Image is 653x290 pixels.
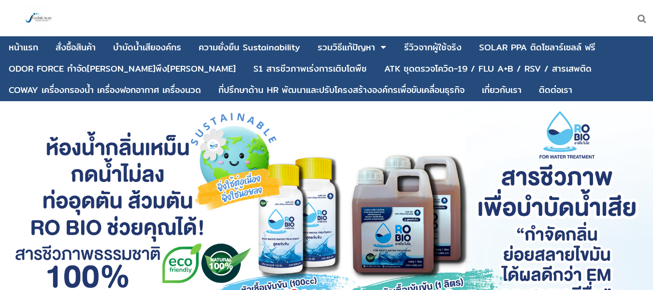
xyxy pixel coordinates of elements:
[404,38,462,57] a: รีวิวจากผู้ใช้จริง
[479,38,595,57] a: SOLAR PPA ติดโซลาร์เซลล์ ฟรี
[9,64,236,73] div: ODOR FORCE กำจัด[PERSON_NAME]พึง[PERSON_NAME]
[539,86,572,94] div: ติดต่อเรา
[482,81,522,99] a: เกี่ยวกับเรา
[482,86,522,94] div: เกี่ยวกับเรา
[199,38,300,57] a: ความยั่งยืน Sustainability
[218,86,464,94] div: ที่ปรึกษาด้าน HR พัฒนาและปรับโครงสร้างองค์กรเพื่อขับเคลื่อนธุรกิจ
[253,64,367,73] div: S1 สารชีวภาพเร่งการเติบโตพืช
[9,60,236,78] a: ODOR FORCE กำจัด[PERSON_NAME]พึง[PERSON_NAME]
[24,4,53,33] img: large-1644130236041.jpg
[479,43,595,52] div: SOLAR PPA ติดโซลาร์เซลล์ ฟรี
[56,43,96,52] div: สั่งซื้อสินค้า
[113,43,181,52] div: บําบัดน้ำเสียองค์กร
[384,64,592,73] div: ATK ชุดตรวจโควิด-19 / FLU A+B / RSV / สารเสพติด
[199,43,300,52] div: ความยั่งยืน Sustainability
[253,60,367,78] a: S1 สารชีวภาพเร่งการเติบโตพืช
[404,43,462,52] div: รีวิวจากผู้ใช้จริง
[318,38,375,57] a: รวมวิธีแก้ปัญหา
[9,38,38,57] a: หน้าแรก
[113,38,181,57] a: บําบัดน้ำเสียองค์กร
[539,81,572,99] a: ติดต่อเรา
[9,86,201,94] div: COWAY เครื่องกรองน้ำ เครื่องฟอกอากาศ เครื่องนวด
[9,81,201,99] a: COWAY เครื่องกรองน้ำ เครื่องฟอกอากาศ เครื่องนวด
[384,60,592,78] a: ATK ชุดตรวจโควิด-19 / FLU A+B / RSV / สารเสพติด
[9,43,38,52] div: หน้าแรก
[318,43,375,52] div: รวมวิธีแก้ปัญหา
[56,38,96,57] a: สั่งซื้อสินค้า
[218,81,464,99] a: ที่ปรึกษาด้าน HR พัฒนาและปรับโครงสร้างองค์กรเพื่อขับเคลื่อนธุรกิจ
